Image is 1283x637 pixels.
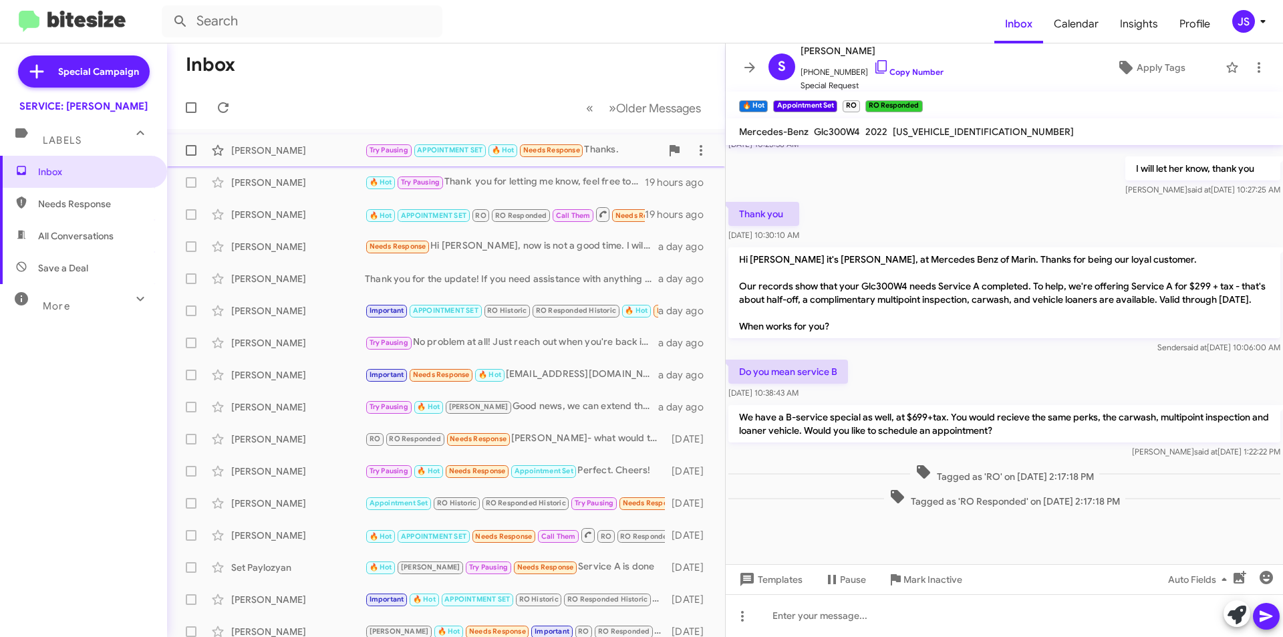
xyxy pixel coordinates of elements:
span: 🔥 Hot [625,306,648,315]
span: Needs Response [615,211,672,220]
div: Inbound Call [365,527,665,543]
a: Special Campaign [18,55,150,88]
span: APPOINTMENT SET [444,595,510,604]
span: RO Historic [519,595,559,604]
span: Needs Response [475,532,532,541]
span: Needs Response [449,467,506,475]
span: Auto Fields [1168,567,1232,592]
div: Thank you for letting me know ! [365,592,665,607]
span: APPOINTMENT SET [413,306,478,315]
div: [PERSON_NAME] [231,529,365,542]
div: [PERSON_NAME] [231,304,365,317]
div: [PERSON_NAME] [231,400,365,414]
span: Call Them [541,532,576,541]
span: [PERSON_NAME] [DATE] 10:27:25 AM [1125,184,1280,195]
div: [PERSON_NAME] [231,144,365,157]
a: Inbox [994,5,1043,43]
span: 🔥 Hot [478,370,501,379]
div: [PERSON_NAME] [231,368,365,382]
div: [DATE] [665,497,714,510]
p: I will let her know, thank you [1125,156,1280,180]
small: RO [843,100,860,112]
div: [PERSON_NAME] [231,240,365,253]
div: a day ago [658,304,714,317]
span: RO Responded [598,627,650,636]
button: Mark Inactive [877,567,973,592]
span: Try Pausing [575,499,613,507]
a: Insights [1109,5,1169,43]
button: Pause [813,567,877,592]
span: [DATE] 10:30:10 AM [728,230,799,240]
span: Sender [DATE] 10:06:00 AM [1157,342,1280,352]
p: We have a B-service special as well, at $699+tax. You would recieve the same perks, the carwash, ... [728,405,1280,442]
span: [PERSON_NAME] [801,43,944,59]
div: JS [1232,10,1255,33]
span: Needs Response [657,306,714,315]
span: RO [578,627,589,636]
small: 🔥 Hot [739,100,768,112]
span: [PERSON_NAME] [401,563,460,571]
span: RO [601,532,611,541]
span: Needs Response [623,499,680,507]
span: RO [370,434,380,443]
span: Labels [43,134,82,146]
span: Important [370,370,404,379]
span: 🔥 Hot [417,402,440,411]
button: Auto Fields [1157,567,1243,592]
span: RO Historic [437,499,476,507]
span: Needs Response [450,434,507,443]
button: Templates [726,567,813,592]
h1: Inbox [186,54,235,76]
span: Appointment Set [515,467,573,475]
span: RO Responded Historic [536,306,616,315]
span: More [43,300,70,312]
span: said at [1187,184,1211,195]
div: [PERSON_NAME] [231,432,365,446]
span: Older Messages [616,101,701,116]
span: RO [475,211,486,220]
span: Templates [736,567,803,592]
a: Copy Number [873,67,944,77]
div: SERVICE: [PERSON_NAME] [19,100,148,113]
span: RO Responded Historic [486,499,566,507]
div: 19 hours ago [645,208,714,221]
div: [DATE] [665,432,714,446]
span: Needs Response [370,242,426,251]
span: RO Historic [487,306,527,315]
div: Perfect. Cheers! [365,463,665,479]
span: Tagged as 'RO' on [DATE] 2:17:18 PM [910,464,1099,483]
div: Thank you for the update! If you need assistance with anything else or have questions in the futu... [365,272,658,285]
span: RO Responded Historic [567,595,648,604]
span: S [778,56,786,78]
span: 🔥 Hot [492,146,515,154]
span: Profile [1169,5,1221,43]
button: Next [601,94,709,122]
span: RO Responded [620,532,672,541]
button: Previous [578,94,601,122]
span: Pause [840,567,866,592]
span: Calendar [1043,5,1109,43]
span: Important [370,595,404,604]
span: Needs Response [469,627,526,636]
span: said at [1194,447,1218,457]
div: Thanks. [365,142,661,158]
span: RO Responded [389,434,440,443]
div: [PERSON_NAME]- what would two back tires cost (mounted, balanced and front alignment performed) g... [365,431,665,447]
div: Good news, we can extend the flash sale for you. I’d be happy to reserve an appointment with a co... [365,399,658,414]
span: APPOINTMENT SET [401,211,466,220]
div: [DATE] [665,593,714,606]
span: Needs Response [38,197,152,211]
span: RO Responded [495,211,547,220]
span: Apply Tags [1137,55,1185,80]
span: Needs Response [517,563,574,571]
div: Thank you so much! [365,303,658,318]
span: Save a Deal [38,261,88,275]
div: a day ago [658,400,714,414]
span: Important [370,306,404,315]
span: [PERSON_NAME] [449,402,509,411]
span: Special Campaign [58,65,139,78]
span: 🔥 Hot [370,563,392,571]
div: a day ago [658,240,714,253]
div: No problem at all! Just reach out when you're back in [GEOGRAPHIC_DATA], and we'll schedule your ... [365,335,658,350]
